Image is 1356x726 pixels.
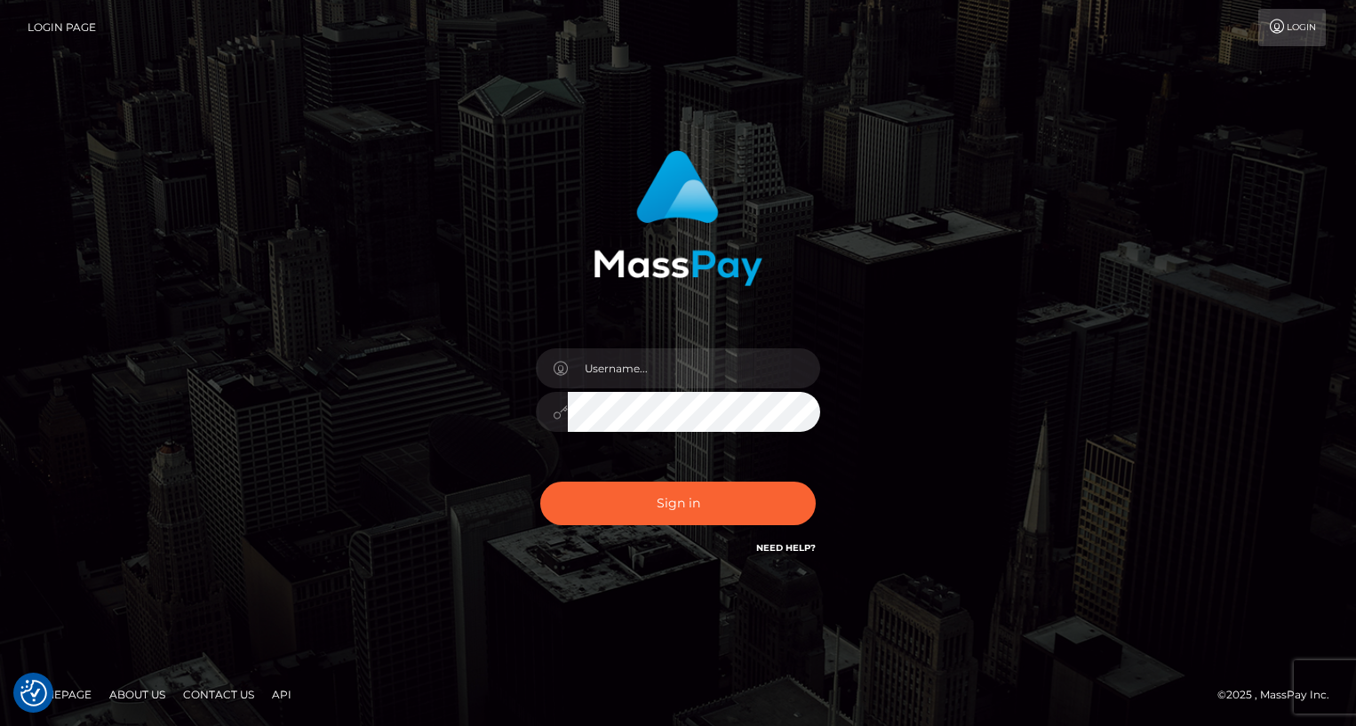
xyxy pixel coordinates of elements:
a: Need Help? [756,542,816,554]
a: API [265,681,299,708]
input: Username... [568,348,820,388]
button: Sign in [540,482,816,525]
img: MassPay Login [594,150,762,286]
button: Consent Preferences [20,680,47,706]
a: About Us [102,681,172,708]
img: Revisit consent button [20,680,47,706]
a: Contact Us [176,681,261,708]
a: Login [1258,9,1326,46]
a: Homepage [20,681,99,708]
div: © 2025 , MassPay Inc. [1217,685,1343,705]
a: Login Page [28,9,96,46]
